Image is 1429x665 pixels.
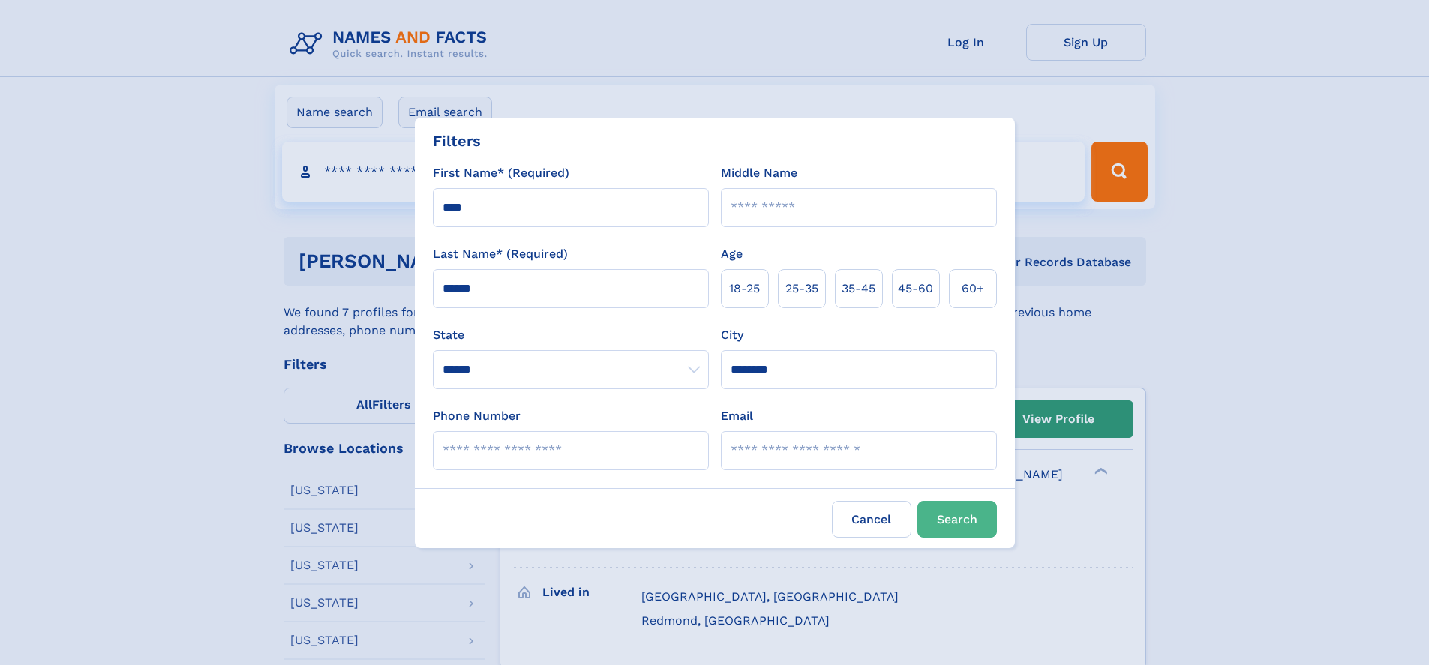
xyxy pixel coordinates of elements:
span: 25‑35 [785,280,818,298]
button: Search [917,501,997,538]
label: Last Name* (Required) [433,245,568,263]
label: State [433,326,709,344]
label: Age [721,245,743,263]
label: Middle Name [721,164,797,182]
span: 60+ [962,280,984,298]
label: First Name* (Required) [433,164,569,182]
label: Phone Number [433,407,521,425]
span: 45‑60 [898,280,933,298]
label: Email [721,407,753,425]
span: 35‑45 [842,280,875,298]
label: City [721,326,743,344]
span: 18‑25 [729,280,760,298]
div: Filters [433,130,481,152]
label: Cancel [832,501,911,538]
